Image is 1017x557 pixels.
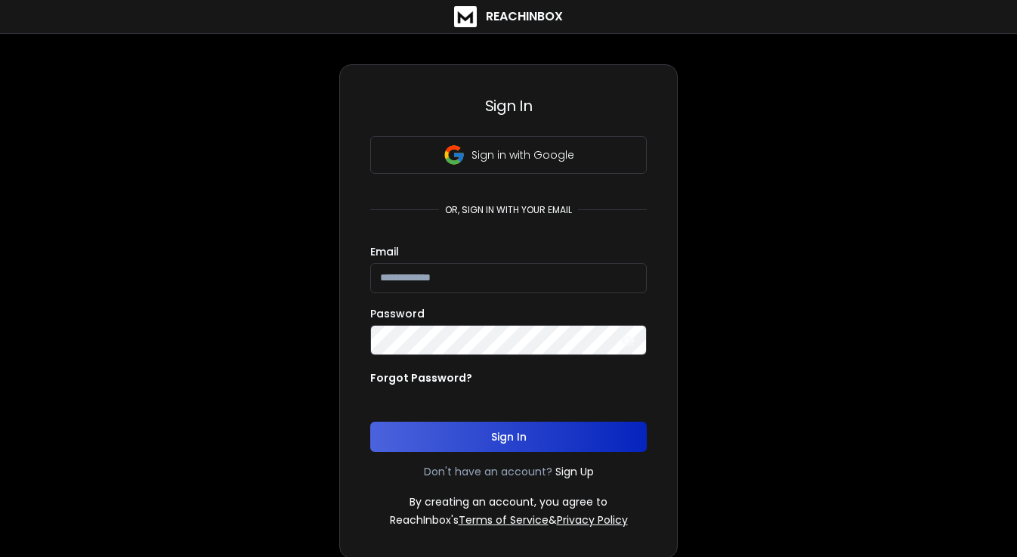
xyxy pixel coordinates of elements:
p: Forgot Password? [370,370,472,385]
button: Sign In [370,422,647,452]
p: or, sign in with your email [439,204,578,216]
label: Email [370,246,399,257]
p: ReachInbox's & [390,512,628,528]
button: Sign in with Google [370,136,647,174]
h3: Sign In [370,95,647,116]
p: By creating an account, you agree to [410,494,607,509]
img: logo [454,6,477,27]
a: Terms of Service [459,512,549,528]
p: Sign in with Google [471,147,574,162]
h1: ReachInbox [486,8,563,26]
a: ReachInbox [454,6,563,27]
a: Privacy Policy [557,512,628,528]
label: Password [370,308,425,319]
a: Sign Up [555,464,594,479]
p: Don't have an account? [424,464,552,479]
